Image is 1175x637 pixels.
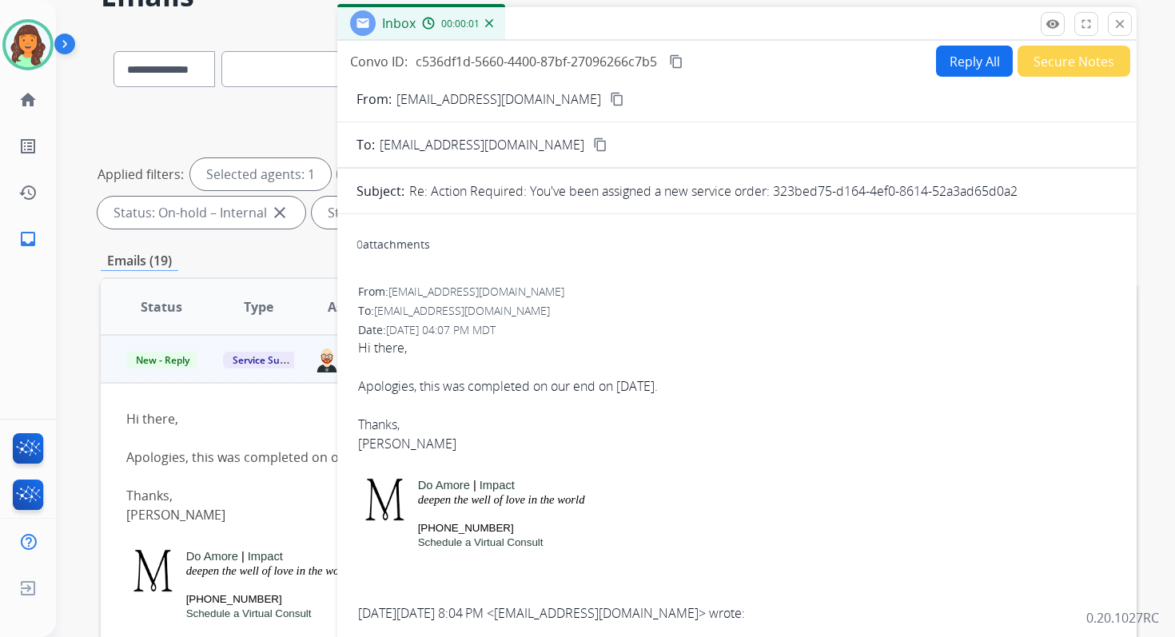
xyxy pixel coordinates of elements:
mat-icon: content_copy [669,54,683,69]
mat-icon: close [1113,17,1127,31]
span: Service Support [223,352,314,368]
a: Do Amore [418,476,470,493]
mat-icon: inbox [18,229,38,249]
button: Reply All [936,46,1013,77]
img: agent-avatar [314,345,340,372]
div: Status: On-hold - Customer [312,197,530,229]
p: To: [356,135,375,154]
p: [EMAIL_ADDRESS][DOMAIN_NAME] [396,90,601,109]
div: [DATE][DATE] 8:04 PM < > wrote: [358,603,1116,623]
span: Do Amore [186,550,238,563]
span: Impact [480,479,515,492]
div: Selected agents: 1 [190,158,331,190]
a: Schedule a Virtual Consult [186,603,312,621]
mat-icon: home [18,90,38,109]
p: From: [356,90,392,109]
div: Hi there, Apologies, this was completed on our end on [DATE]. Thanks, [PERSON_NAME] [126,409,917,543]
span: Schedule a Virtual Consult [418,536,544,548]
span: 00:00:01 [441,18,480,30]
button: Secure Notes [1018,46,1130,77]
mat-icon: history [18,183,38,202]
span: Schedule a Virtual Consult [186,607,312,619]
a: Do Amore [186,547,238,564]
div: Date: [358,322,1116,338]
span: [EMAIL_ADDRESS][DOMAIN_NAME] [380,135,584,154]
img: AIorK4y1EcZlU6FUXohKWHnVFNEDbnP2v5pU8QydPGkz_5VFNHVvtwq4F8-fXw9Ioa_AGJwbH5ahsYR2YtEX [132,549,176,593]
span: deepen the well of love in the world [418,493,585,506]
a: Impact [248,547,283,564]
span: Do Amore [418,479,470,492]
p: 0.20.1027RC [1086,608,1159,627]
img: AIorK4y1EcZlU6FUXohKWHnVFNEDbnP2v5pU8QydPGkz_5VFNHVvtwq4F8-fXw9Ioa_AGJwbH5ahsYR2YtEX [364,478,408,522]
mat-icon: remove_red_eye [1046,17,1060,31]
span: New - Reply [126,352,199,368]
a: [EMAIL_ADDRESS][DOMAIN_NAME] [494,604,699,622]
mat-icon: close [270,203,289,222]
span: 0 [356,237,363,252]
p: Subject: [356,181,404,201]
p: Re: Action Required: You've been assigned a new service order: 323bed75-d164-4ef0-8614-52a3ad65d0a2 [409,181,1018,201]
span: deepen the well of love in the world [186,564,353,577]
span: [PHONE_NUMBER] [418,522,514,534]
div: Status: On-hold – Internal [98,197,305,229]
span: Status [141,297,182,317]
span: [DATE] 04:07 PM MDT [386,322,496,337]
div: Hi there, Apologies, this was completed on our end on [DATE]. Thanks, [PERSON_NAME] [358,338,1116,472]
mat-icon: fullscreen [1079,17,1093,31]
span: | [473,479,476,492]
a: Impact [480,476,515,493]
p: Emails (19) [101,251,178,271]
mat-icon: content_copy [593,137,607,152]
p: Applied filters: [98,165,184,184]
div: attachments [356,237,430,253]
div: From: [358,284,1116,300]
mat-icon: content_copy [610,92,624,106]
a: Schedule a Virtual Consult [418,532,544,550]
p: Convo ID: [350,52,408,71]
span: [EMAIL_ADDRESS][DOMAIN_NAME] [374,303,550,318]
div: To: [358,303,1116,319]
span: [PHONE_NUMBER] [186,593,282,605]
mat-icon: list_alt [18,137,38,156]
span: Type [244,297,273,317]
span: [EMAIL_ADDRESS][DOMAIN_NAME] [388,284,564,299]
span: Assignee [328,297,384,317]
img: avatar [6,22,50,67]
span: Impact [248,550,283,563]
span: | [241,550,245,563]
span: c536df1d-5660-4400-87bf-27096266c7b5 [416,53,657,70]
span: Inbox [382,14,416,32]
